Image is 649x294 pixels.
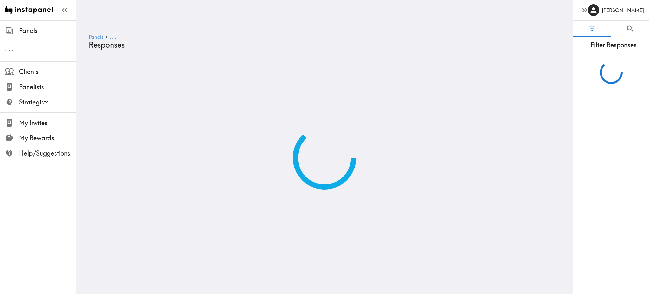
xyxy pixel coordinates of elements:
[19,26,76,35] span: Panels
[19,83,76,91] span: Panelists
[5,44,7,52] span: .
[602,7,644,14] h6: [PERSON_NAME]
[578,41,649,50] span: Filter Responses
[89,40,555,50] h4: Responses
[110,34,111,40] span: .
[89,34,104,40] a: Panels
[626,24,634,33] span: Search
[19,67,76,76] span: Clients
[19,118,76,127] span: My Invites
[112,34,113,40] span: .
[110,34,116,40] a: ...
[19,134,76,143] span: My Rewards
[115,34,116,40] span: .
[8,44,10,52] span: .
[573,21,611,37] button: Filter Responses
[11,44,13,52] span: .
[19,149,76,158] span: Help/Suggestions
[19,98,76,107] span: Strategists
